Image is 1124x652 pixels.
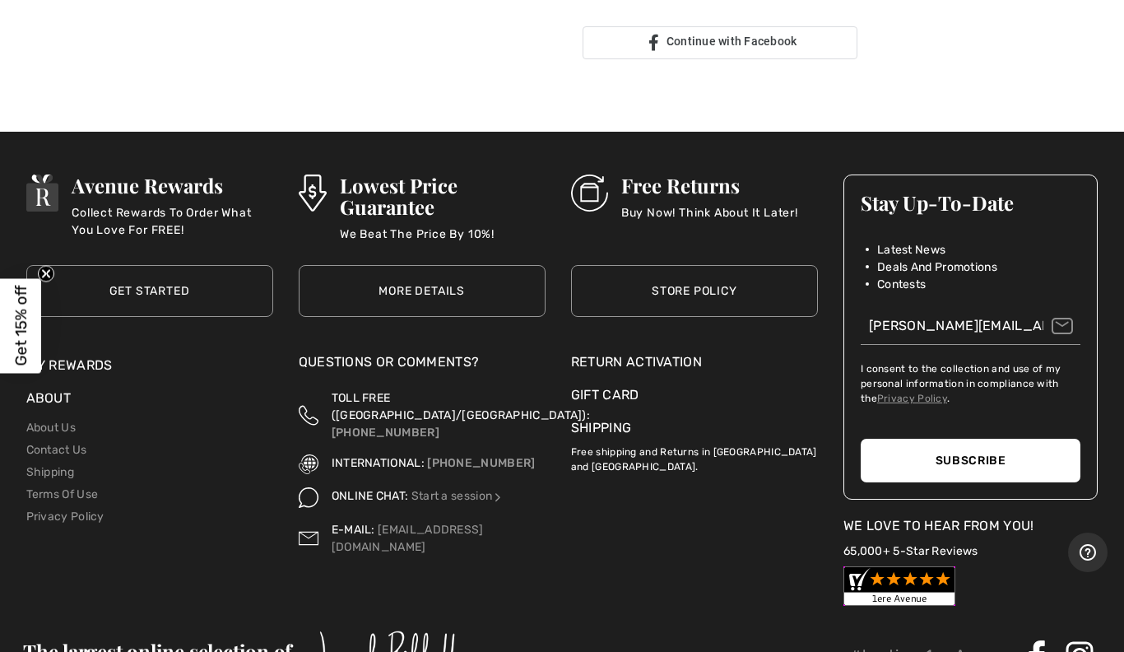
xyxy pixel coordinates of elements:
img: Avenue Rewards [26,175,59,212]
a: Shipping [26,465,74,479]
a: 65,000+ 5-Star Reviews [843,544,978,558]
span: Contests [877,276,926,293]
iframe: Bouton Se connecter avec Google [258,25,578,61]
a: Continue with Facebook [583,26,857,59]
button: Subscribe [861,439,1081,482]
span: Get 15% off [12,286,30,366]
label: I consent to the collection and use of my personal information in compliance with the . [861,361,1081,406]
div: We Love To Hear From You! [843,516,1098,536]
a: Store Policy [571,265,818,317]
a: Contact Us [26,443,87,457]
h3: Free Returns [621,175,798,196]
span: ONLINE CHAT: [332,489,409,503]
a: My Rewards [26,357,113,373]
a: More Details [299,265,546,317]
a: Start a session [411,489,504,503]
span: TOLL FREE ([GEOGRAPHIC_DATA]/[GEOGRAPHIC_DATA]): [332,391,590,422]
a: Return Activation [571,352,818,372]
a: Terms Of Use [26,487,99,501]
a: [PHONE_NUMBER] [332,426,439,440]
p: Collect Rewards To Order What You Love For FREE! [72,204,272,237]
iframe: Opens a widget where you can find more information [1068,533,1108,574]
span: Continue with Facebook [667,35,797,48]
a: [PHONE_NUMBER] [427,456,535,470]
h3: Avenue Rewards [72,175,272,196]
div: Se connecter avec Google. S'ouvre dans un nouvel onglet [267,25,569,61]
h3: Lowest Price Guarantee [340,175,546,217]
p: Free shipping and Returns in [GEOGRAPHIC_DATA] and [GEOGRAPHIC_DATA]. [571,438,818,474]
span: E-MAIL: [332,523,375,537]
h3: Stay Up-To-Date [861,192,1081,213]
a: Shipping [571,420,631,435]
img: International [299,454,318,474]
img: Contact us [299,521,318,556]
a: Get Started [26,265,273,317]
a: Gift Card [571,385,818,405]
a: About Us [26,421,76,435]
button: Close teaser [38,266,54,282]
span: Latest News [877,241,945,258]
input: Your E-mail Address [861,308,1081,345]
span: INTERNATIONAL: [332,456,425,470]
span: Deals And Promotions [877,258,997,276]
img: Free Returns [571,175,608,212]
img: Toll Free (Canada/US) [299,389,318,441]
img: Online Chat [299,487,318,507]
a: [EMAIL_ADDRESS][DOMAIN_NAME] [332,523,484,554]
p: We Beat The Price By 10%! [340,226,546,258]
a: Privacy Policy [877,393,947,404]
img: Lowest Price Guarantee [299,175,327,212]
a: Privacy Policy [26,510,105,524]
div: About [26,389,273,417]
img: Online Chat [492,491,504,503]
p: Buy Now! Think About It Later! [621,204,798,237]
div: Questions or Comments? [299,352,546,380]
img: Customer Reviews [843,566,955,606]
